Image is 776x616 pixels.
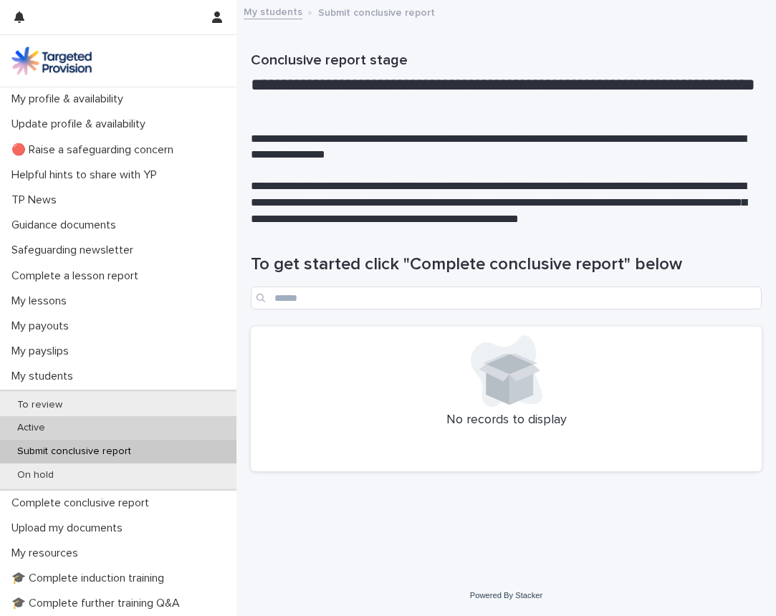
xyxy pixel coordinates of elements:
[11,47,92,75] img: M5nRWzHhSzIhMunXDL62
[251,254,762,275] h1: To get started click "Complete conclusive report" below
[6,399,74,411] p: To review
[6,521,134,535] p: Upload my documents
[259,413,753,428] p: No records to display
[6,370,85,383] p: My students
[6,294,78,308] p: My lessons
[244,3,302,19] a: My students
[6,345,80,358] p: My payslips
[6,547,90,560] p: My resources
[6,597,191,610] p: 🎓 Complete further training Q&A
[6,572,176,585] p: 🎓 Complete induction training
[251,287,762,309] input: Search
[6,446,143,458] p: Submit conclusive report
[6,496,161,510] p: Complete conclusive report
[6,244,145,257] p: Safeguarding newsletter
[6,469,65,481] p: On hold
[318,4,435,19] p: Submit conclusive report
[6,218,128,232] p: Guidance documents
[251,52,762,69] h1: Conclusive report stage
[6,319,80,333] p: My payouts
[6,193,68,207] p: TP News
[6,168,168,182] p: Helpful hints to share with YP
[6,143,185,157] p: 🔴 Raise a safeguarding concern
[6,422,57,434] p: Active
[6,117,157,131] p: Update profile & availability
[6,92,135,106] p: My profile & availability
[470,591,542,600] a: Powered By Stacker
[6,269,150,283] p: Complete a lesson report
